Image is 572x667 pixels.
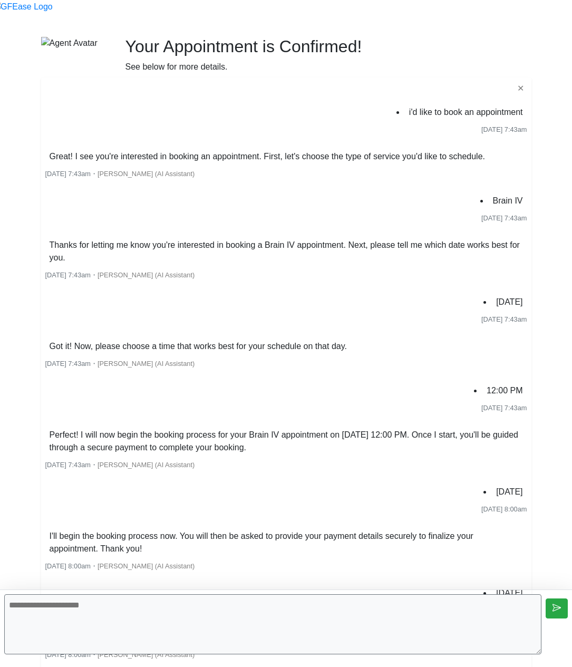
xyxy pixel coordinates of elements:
span: [DATE] 7:43am [481,315,527,323]
div: See below for more details. [125,61,531,73]
span: [PERSON_NAME] (AI Assistant) [98,562,195,570]
li: i'd like to book an appointment [405,104,527,121]
li: Brain IV [489,192,527,209]
button: ✕ [514,82,527,95]
small: ・ [45,360,195,368]
li: 12:00 PM [482,382,527,399]
span: [DATE] 7:43am [481,404,527,412]
span: [DATE] 8:00am [481,505,527,513]
li: [DATE] [492,294,527,311]
span: [DATE] 7:43am [45,461,91,469]
span: [DATE] 7:43am [481,214,527,222]
span: [DATE] 7:43am [481,125,527,133]
img: Agent Avatar [41,37,98,50]
small: ・ [45,562,195,570]
span: [PERSON_NAME] (AI Assistant) [98,170,195,178]
span: [DATE] 7:43am [45,170,91,178]
small: ・ [45,461,195,469]
li: [DATE] [492,585,527,602]
span: [DATE] 7:43am [45,360,91,368]
small: ・ [45,271,195,279]
small: ・ [45,170,195,178]
li: Perfect! I will now begin the booking process for your Brain IV appointment on [DATE] 12:00 PM. O... [45,427,527,456]
span: [PERSON_NAME] (AI Assistant) [98,360,195,368]
li: Got it! Now, please choose a time that works best for your schedule on that day. [45,338,351,355]
li: Thanks for letting me know you're interested in booking a Brain IV appointment. Next, please tell... [45,237,527,266]
span: [PERSON_NAME] (AI Assistant) [98,461,195,469]
span: [DATE] 7:43am [45,271,91,279]
h2: Your Appointment is Confirmed! [125,36,531,56]
li: Great! I see you're interested in booking an appointment. First, let's choose the type of service... [45,148,490,165]
li: [DATE] [492,484,527,500]
span: [DATE] 8:00am [45,562,91,570]
li: I'll begin the booking process now. You will then be asked to provide your payment details secure... [45,528,527,557]
span: [PERSON_NAME] (AI Assistant) [98,271,195,279]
